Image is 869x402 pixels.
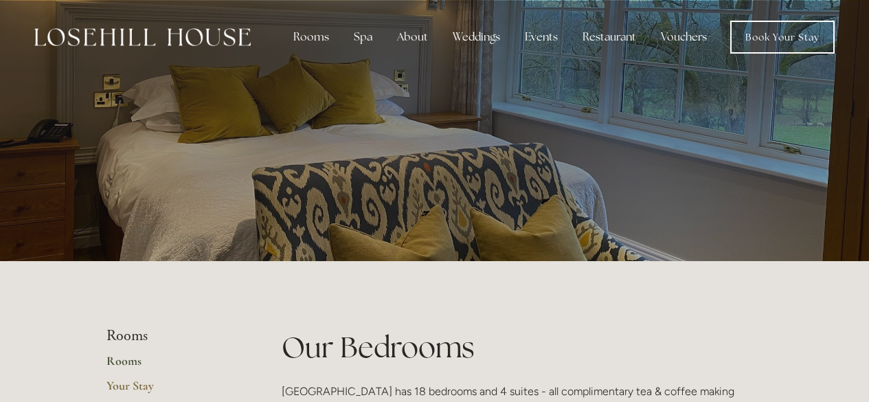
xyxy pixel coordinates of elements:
h1: Our Bedrooms [282,327,763,368]
img: Losehill House [34,28,251,46]
div: Restaurant [572,23,647,51]
div: Spa [343,23,383,51]
li: Rooms [106,327,238,345]
a: Book Your Stay [730,21,835,54]
div: Events [514,23,569,51]
a: Vouchers [650,23,718,51]
div: Rooms [282,23,340,51]
div: Weddings [442,23,511,51]
div: About [386,23,439,51]
a: Rooms [106,353,238,378]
